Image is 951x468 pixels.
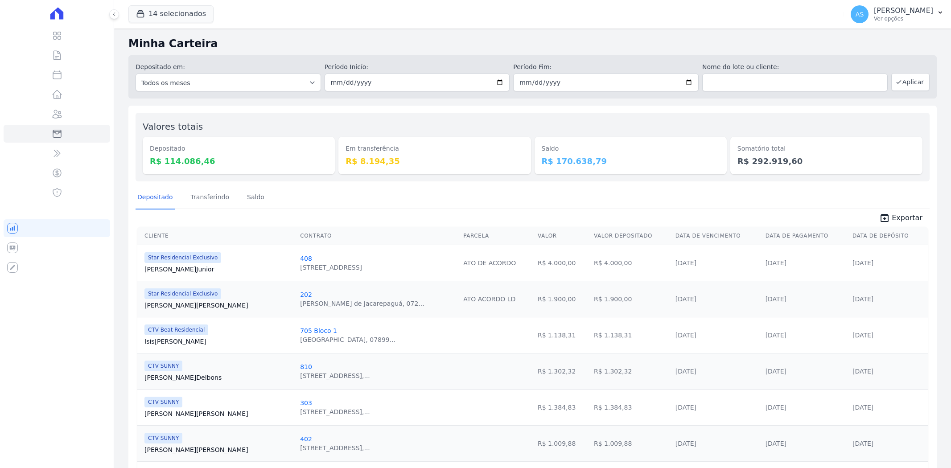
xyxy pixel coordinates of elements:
a: [PERSON_NAME]Junior [144,265,293,274]
a: Transferindo [189,186,231,209]
span: Exportar [892,213,922,223]
a: 705 Bloco 1 [300,327,337,334]
a: [DATE] [852,332,873,339]
a: [DATE] [675,296,696,303]
a: [DATE] [675,332,696,339]
a: [DATE] [675,259,696,267]
a: ATO ACORDO LD [463,296,515,303]
dd: R$ 292.919,60 [737,155,915,167]
td: R$ 1.009,88 [590,425,672,461]
span: CTV SUNNY [144,361,182,371]
td: R$ 1.009,88 [534,425,590,461]
a: Saldo [245,186,266,209]
label: Nome do lote ou cliente: [702,62,888,72]
th: Data de Vencimento [672,227,762,245]
div: [STREET_ADDRESS],... [300,407,370,416]
label: Depositado em: [136,63,185,70]
a: [PERSON_NAME]Delbons [144,373,293,382]
dt: Somatório total [737,144,915,153]
a: 408 [300,255,312,262]
label: Período Fim: [513,62,699,72]
a: Isis[PERSON_NAME] [144,337,293,346]
a: 402 [300,435,312,443]
a: [PERSON_NAME][PERSON_NAME] [144,445,293,454]
a: [PERSON_NAME][PERSON_NAME] [144,301,293,310]
p: [PERSON_NAME] [874,6,933,15]
a: [DATE] [852,440,873,447]
a: [DATE] [852,404,873,411]
button: 14 selecionados [128,5,214,22]
label: Período Inicío: [325,62,510,72]
span: Star Residencial Exclusivo [144,252,221,263]
span: CTV SUNNY [144,397,182,407]
button: AS [PERSON_NAME] Ver opções [844,2,951,27]
td: R$ 1.384,83 [534,389,590,425]
dt: Saldo [542,144,720,153]
td: R$ 1.138,31 [590,317,672,353]
div: [STREET_ADDRESS],... [300,443,370,452]
div: [STREET_ADDRESS],... [300,371,370,380]
a: 202 [300,291,312,298]
td: R$ 1.138,31 [534,317,590,353]
i: unarchive [879,213,890,223]
th: Cliente [137,227,296,245]
a: Depositado [136,186,175,209]
div: [STREET_ADDRESS] [300,263,362,272]
span: CTV SUNNY [144,433,182,443]
th: Valor [534,227,590,245]
a: 303 [300,399,312,406]
a: [DATE] [766,404,786,411]
th: Data de Depósito [849,227,928,245]
th: Valor Depositado [590,227,672,245]
p: Ver opções [874,15,933,22]
a: [DATE] [766,440,786,447]
dd: R$ 8.194,35 [346,155,523,167]
dd: R$ 114.086,46 [150,155,328,167]
a: [DATE] [766,368,786,375]
a: ATO DE ACORDO [463,259,516,267]
a: [DATE] [675,440,696,447]
span: Star Residencial Exclusivo [144,288,221,299]
th: Contrato [296,227,460,245]
a: [DATE] [675,368,696,375]
td: R$ 1.302,32 [534,353,590,389]
a: [DATE] [766,259,786,267]
a: [DATE] [852,296,873,303]
a: [PERSON_NAME][PERSON_NAME] [144,409,293,418]
dt: Depositado [150,144,328,153]
dt: Em transferência [346,144,523,153]
div: [GEOGRAPHIC_DATA], 07899... [300,335,395,344]
td: R$ 4.000,00 [590,245,672,281]
h2: Minha Carteira [128,36,937,52]
div: [PERSON_NAME] de Jacarepaguá, 072... [300,299,424,308]
a: [DATE] [766,296,786,303]
span: CTV Beat Residencial [144,324,208,335]
a: [DATE] [766,332,786,339]
td: R$ 1.384,83 [590,389,672,425]
a: [DATE] [852,259,873,267]
th: Parcela [460,227,534,245]
td: R$ 1.900,00 [590,281,672,317]
a: [DATE] [852,368,873,375]
span: AS [856,11,864,17]
dd: R$ 170.638,79 [542,155,720,167]
a: unarchive Exportar [872,213,930,225]
th: Data de Pagamento [762,227,849,245]
label: Valores totais [143,121,203,132]
td: R$ 4.000,00 [534,245,590,281]
button: Aplicar [891,73,930,91]
td: R$ 1.302,32 [590,353,672,389]
td: R$ 1.900,00 [534,281,590,317]
a: 810 [300,363,312,370]
a: [DATE] [675,404,696,411]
